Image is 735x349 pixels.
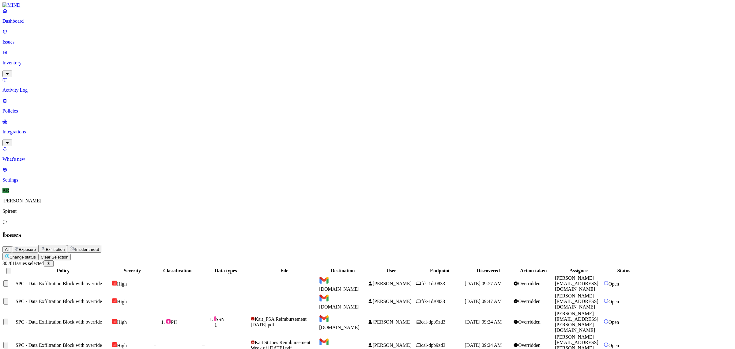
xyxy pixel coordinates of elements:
[319,304,360,309] span: [DOMAIN_NAME]
[2,261,44,266] span: / 81 Issues selected
[112,342,117,347] img: severity-high
[46,247,65,252] span: Exfiltration
[16,268,111,274] div: Policy
[2,156,733,162] p: What's new
[2,18,733,24] p: Dashboard
[2,209,733,214] p: Spirent
[373,319,412,324] span: [PERSON_NAME]
[251,316,307,327] span: Kait_FSA Reimbursement [DATE].pdf
[154,281,156,286] span: –
[368,268,415,274] div: User
[214,316,249,322] div: SSN
[202,343,205,348] span: –
[2,8,733,24] a: Dashboard
[19,247,36,252] span: Exposure
[604,268,644,274] div: Status
[604,281,609,286] img: status-open
[319,286,360,292] span: [DOMAIN_NAME]
[604,342,609,347] img: status-open
[555,268,602,274] div: Assignee
[609,281,619,286] span: Open
[2,231,733,239] h2: Issues
[319,268,366,274] div: Destination
[38,254,71,260] button: Clear Selection
[166,319,201,325] div: PII
[2,167,733,183] a: Settings
[2,87,733,93] p: Activity Log
[2,198,733,204] p: [PERSON_NAME]
[214,322,249,328] div: 1
[513,268,554,274] div: Action taken
[112,268,153,274] div: Severity
[319,325,360,330] span: [DOMAIN_NAME]
[604,298,609,303] img: status-open
[2,77,733,93] a: Activity Log
[154,268,201,274] div: Classification
[555,275,598,292] span: [PERSON_NAME][EMAIL_ADDRESS][DOMAIN_NAME]
[117,343,127,348] span: High
[373,343,412,348] span: [PERSON_NAME]
[112,281,117,286] img: severity-high
[16,319,102,324] span: SPC - Data Exfiltration Block with override
[16,343,102,348] span: SPC - Data Exfiltration Block with override
[421,299,445,304] span: frk-1ds0833
[2,146,733,162] a: What's new
[251,268,318,274] div: File
[202,268,249,274] div: Data types
[555,293,598,309] span: [PERSON_NAME][EMAIL_ADDRESS][DOMAIN_NAME]
[2,188,9,193] span: KR
[2,2,733,8] a: MIND
[2,60,733,66] p: Inventory
[3,298,8,305] button: Select row
[251,299,253,304] span: –
[373,281,412,286] span: [PERSON_NAME]
[421,343,445,348] span: cal-dpb9zd3
[421,319,445,324] span: cal-dpb9zd3
[202,281,205,286] span: –
[214,316,216,321] img: pii-line
[2,39,733,45] p: Issues
[319,337,329,347] img: mail.google.com favicon
[373,299,412,304] span: [PERSON_NAME]
[5,254,9,259] img: status-in-progress
[154,343,156,348] span: –
[319,275,329,285] img: mail.google.com favicon
[117,281,127,286] span: High
[3,319,8,325] button: Select row
[2,98,733,114] a: Policies
[166,319,171,324] img: pii
[75,247,99,252] span: Insider threat
[465,299,502,304] span: [DATE] 09:47 AM
[2,119,733,145] a: Integrations
[416,268,463,274] div: Endpoint
[518,319,541,324] span: Overridden
[16,281,102,286] span: SPC - Data Exfiltration Block with override
[112,319,117,324] img: severity-high
[2,50,733,76] a: Inventory
[16,299,102,304] span: SPC - Data Exfiltration Block with override
[251,317,255,321] img: adobe-pdf
[465,319,502,324] span: [DATE] 09:24 AM
[465,268,512,274] div: Discovered
[609,299,619,304] span: Open
[112,298,117,303] img: severity-high
[518,299,541,304] span: Overridden
[518,281,541,286] span: Overridden
[154,299,156,304] span: –
[5,247,9,252] span: All
[555,311,598,333] span: [PERSON_NAME][EMAIL_ADDRESS][PERSON_NAME][DOMAIN_NAME]
[2,2,21,8] img: MIND
[2,29,733,45] a: Issues
[518,343,541,348] span: Overridden
[465,343,502,348] span: [DATE] 09:24 AM
[251,281,253,286] span: –
[251,340,255,344] img: adobe-pdf
[421,281,445,286] span: frk-1ds0833
[2,108,733,114] p: Policies
[202,299,205,304] span: –
[465,281,502,286] span: [DATE] 09:57 AM
[609,343,619,348] span: Open
[604,319,609,324] img: status-open
[117,320,127,325] span: High
[2,129,733,135] p: Integrations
